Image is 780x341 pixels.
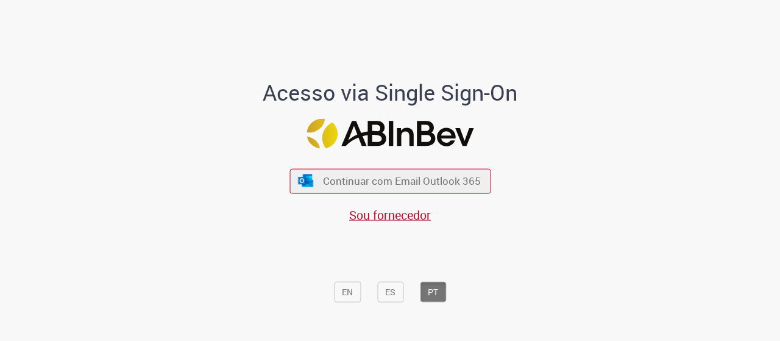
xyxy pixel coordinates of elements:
[349,206,431,223] a: Sou fornecedor
[323,174,481,188] span: Continuar com Email Outlook 365
[297,174,314,187] img: ícone Azure/Microsoft 360
[289,168,491,193] button: ícone Azure/Microsoft 360 Continuar com Email Outlook 365
[377,281,403,302] button: ES
[221,80,559,104] h1: Acesso via Single Sign-On
[307,119,473,149] img: Logo ABInBev
[420,281,446,302] button: PT
[334,281,361,302] button: EN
